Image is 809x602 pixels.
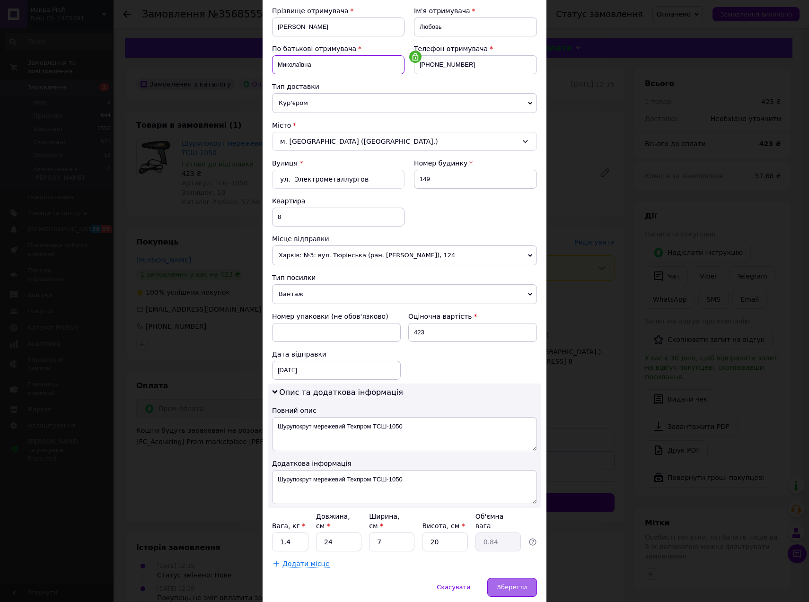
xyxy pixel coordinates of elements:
span: Кур'єром [272,93,537,113]
div: Дата відправки [272,349,401,359]
span: Скасувати [437,584,470,591]
span: Вантаж [272,284,537,304]
span: Квартира [272,197,305,205]
span: Ім'я отримувача [414,7,470,15]
span: По батькові отримувача [272,45,356,52]
div: Повний опис [272,406,537,415]
span: Тип доставки [272,83,319,90]
label: Ширина, см [369,513,399,530]
span: Опис та додаткова інформація [279,388,403,397]
span: Номер будинку [414,159,467,167]
label: Вулиця [272,159,298,167]
label: Довжина, см [316,513,350,530]
label: Вага, кг [272,522,305,530]
div: Оціночна вартість [408,312,537,321]
span: Тип посилки [272,274,316,281]
textarea: Шурупокрут мережевий Техпром ТСШ-1050 [272,470,537,504]
span: Телефон отримувача [414,45,488,52]
div: Місто [272,121,537,130]
span: Додати місце [282,560,330,568]
div: м. [GEOGRAPHIC_DATA] ([GEOGRAPHIC_DATA].) [272,132,537,151]
span: Прізвище отримувача [272,7,349,15]
span: Харків: №3: вул. Тюрінська (ран. [PERSON_NAME]), 124 [272,245,537,265]
input: +380 [414,55,537,74]
label: Висота, см [422,522,465,530]
span: Місце відправки [272,235,329,243]
div: Номер упаковки (не обов'язково) [272,312,401,321]
textarea: Шурупокрут мережевий Техпром ТСШ-1050 [272,417,537,451]
span: Зберегти [497,584,527,591]
div: Об'ємна вага [475,512,521,531]
div: Додаткова інформація [272,459,537,468]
